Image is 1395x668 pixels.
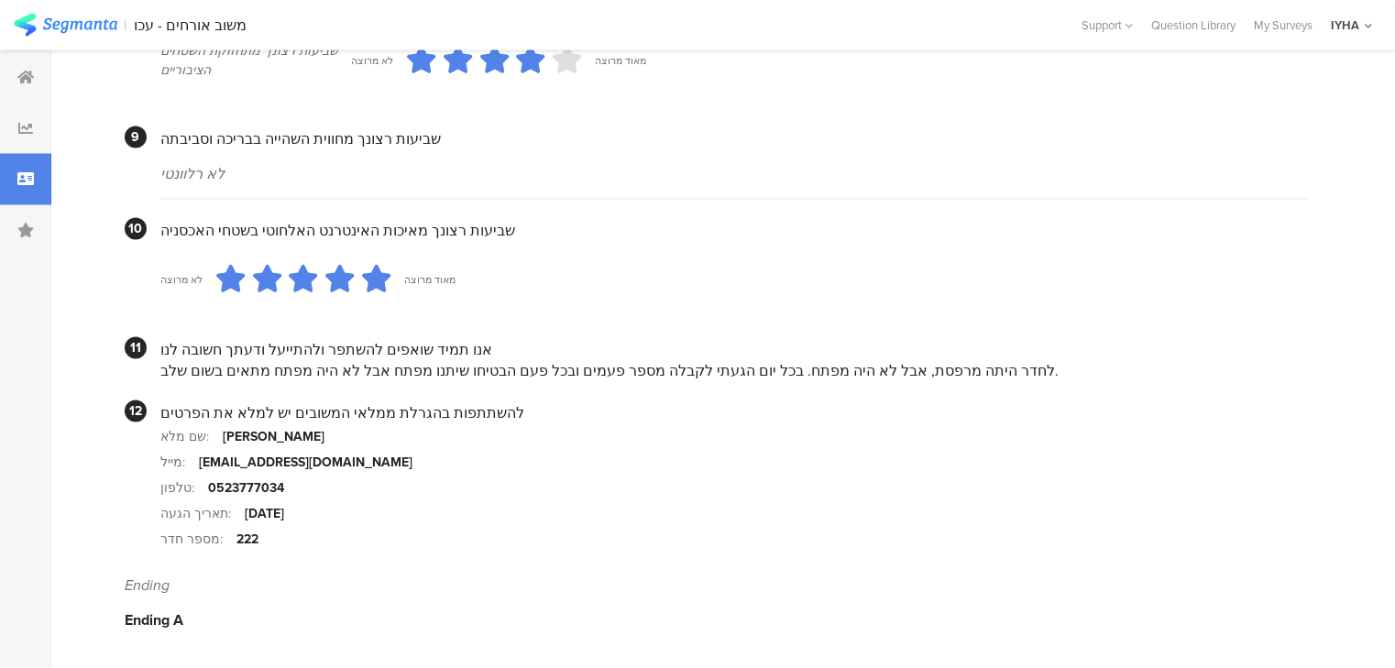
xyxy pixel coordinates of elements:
div: לא רלוונטי [160,164,1308,185]
div: [EMAIL_ADDRESS][DOMAIN_NAME] [199,454,412,473]
div: מאוד מרוצה [404,273,456,288]
div: מאוד מרוצה [595,53,646,68]
div: לחדר היתה מרפסת, אבל לא היה מפתח. בכל יום הגעתי לקבלה מספר פעמים ובכל פעם הבטיחו שיתנו מפתח אבל ל... [160,361,1308,382]
div: שם מלא: [160,428,223,447]
div: לא מרוצה [351,53,393,68]
div: Ending [125,575,1308,597]
div: משוב אורחים - עכו [135,16,247,34]
div: להשתתפות בהגרלת ממלאי המשובים יש למלא את הפרטים [160,403,1308,424]
div: 12 [125,400,147,422]
div: [DATE] [245,505,284,524]
div: שביעות רצונך מאיכות האינטרנט האלחוטי בשטחי האכסניה [160,221,1308,242]
div: שביעות רצונך מחווית השהייה בבריכה וסביבתה [160,129,1308,150]
div: Ending A [125,610,1308,631]
div: 11 [125,337,147,359]
div: IYHA [1331,16,1359,34]
a: My Surveys [1245,16,1322,34]
div: 0523777034 [208,479,284,498]
div: תאריך הגעה: [160,505,245,524]
div: | [125,15,127,36]
div: 222 [236,531,258,550]
div: לא מרוצה [160,273,203,288]
img: segmanta logo [14,14,117,37]
div: 10 [125,218,147,240]
div: 9 [125,126,147,148]
div: טלפון: [160,479,208,498]
div: מספר חדר: [160,531,236,550]
div: [PERSON_NAME] [223,428,324,447]
div: אנו תמיד שואפים להשתפר ולהתייעל ודעתך חשובה לנו [160,340,1308,361]
div: שביעות רצונך מתחזוקת השטחים הציבוריים [160,41,351,80]
div: Support [1082,11,1133,39]
div: מייל: [160,454,199,473]
a: Question Library [1142,16,1245,34]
